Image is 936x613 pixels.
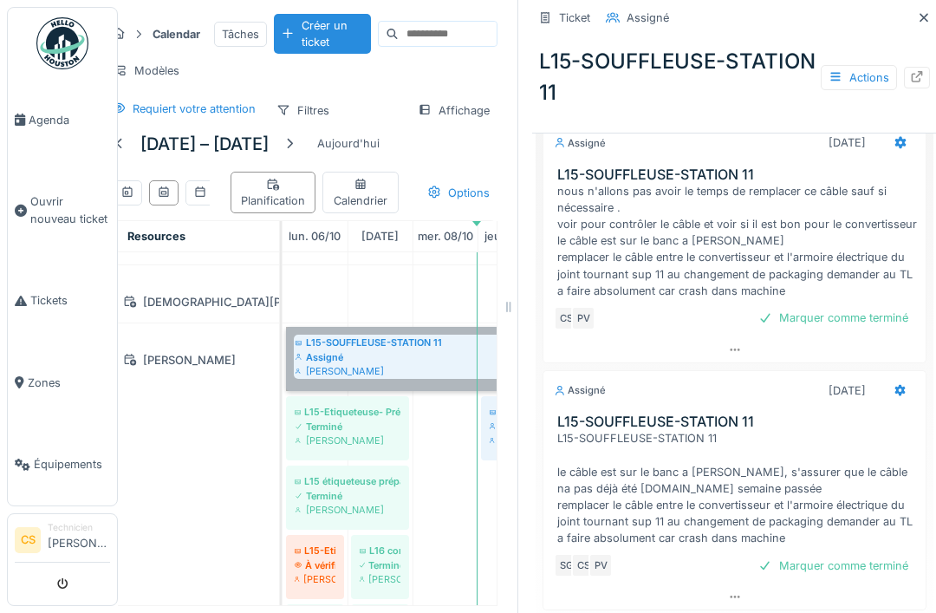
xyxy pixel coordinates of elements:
[829,382,866,399] div: [DATE]
[214,22,267,47] div: Tâches
[413,225,478,248] a: 8 octobre 2025
[419,180,497,205] div: Options
[127,230,185,243] span: Resources
[269,98,337,123] div: Filtres
[295,420,400,434] div: Terminé
[490,434,530,447] div: [PERSON_NAME]
[821,65,897,90] div: Actions
[627,10,669,26] div: Assigné
[554,306,578,330] div: CS
[554,383,606,398] div: Assigné
[146,26,207,42] strong: Calendar
[295,544,335,558] div: L15-Etiqueteuse-Préparer cylindre en 1.5L
[117,349,269,371] div: [PERSON_NAME]
[30,292,110,309] span: Tickets
[15,527,41,553] li: CS
[295,489,400,503] div: Terminé
[490,420,530,434] div: Assigné
[295,572,335,586] div: [PERSON_NAME]
[360,558,400,572] div: Terminé
[571,306,595,330] div: PV
[490,405,530,419] div: L15-SOUFFLEUSE-STATION 11
[310,132,387,155] div: Aujourd'hui
[330,176,391,209] div: Calendrier
[588,553,613,577] div: PV
[360,572,400,586] div: [PERSON_NAME]
[133,101,256,117] div: Requiert votre attention
[238,176,308,209] div: Planification
[557,183,919,299] div: nous n'allons pas avoir le temps de remplacer ce câble sauf si nécessaire . voir pour contrôler l...
[557,414,919,430] h3: L15-SOUFFLEUSE-STATION 11
[8,424,117,506] a: Équipements
[29,112,110,128] span: Agenda
[554,553,578,577] div: SG
[8,79,117,161] a: Agenda
[48,521,110,534] div: Technicien
[480,225,541,248] a: 9 octobre 2025
[48,521,110,558] li: [PERSON_NAME]
[8,342,117,424] a: Zones
[559,10,590,26] div: Ticket
[357,225,403,248] a: 7 octobre 2025
[410,98,497,123] div: Affichage
[284,225,345,248] a: 6 octobre 2025
[557,166,919,183] h3: L15-SOUFFLEUSE-STATION 11
[34,456,110,473] span: Équipements
[751,306,915,329] div: Marquer comme terminé
[15,521,110,563] a: CS Technicien[PERSON_NAME]
[554,136,606,151] div: Assigné
[36,17,88,69] img: Badge_color-CXgf-gQk.svg
[571,553,595,577] div: CS
[360,544,400,558] div: L16 contrôler cassier
[8,259,117,342] a: Tickets
[295,434,400,447] div: [PERSON_NAME]
[8,161,117,260] a: Ouvrir nouveau ticket
[557,430,919,546] div: L15-SOUFFLEUSE-STATION 11 le câble est sur le banc a [PERSON_NAME], s'assurer que le câble na pas...
[295,474,400,488] div: L15 étiqueteuse préparer le cylindres en 0.50L changement de format [DATE] 20H00
[295,405,400,419] div: L15-Etiqueteuse- Préparer cylindre en 0.5l
[30,193,110,226] span: Ouvrir nouveau ticket
[295,503,400,517] div: [PERSON_NAME]
[117,291,269,313] div: [DEMOGRAPHIC_DATA][PERSON_NAME]
[829,134,866,151] div: [DATE]
[106,58,187,83] div: Modèles
[295,558,335,572] div: À vérifier
[28,375,110,391] span: Zones
[751,554,915,577] div: Marquer comme terminé
[274,14,371,54] div: Créer un ticket
[140,134,269,154] h5: [DATE] – [DATE]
